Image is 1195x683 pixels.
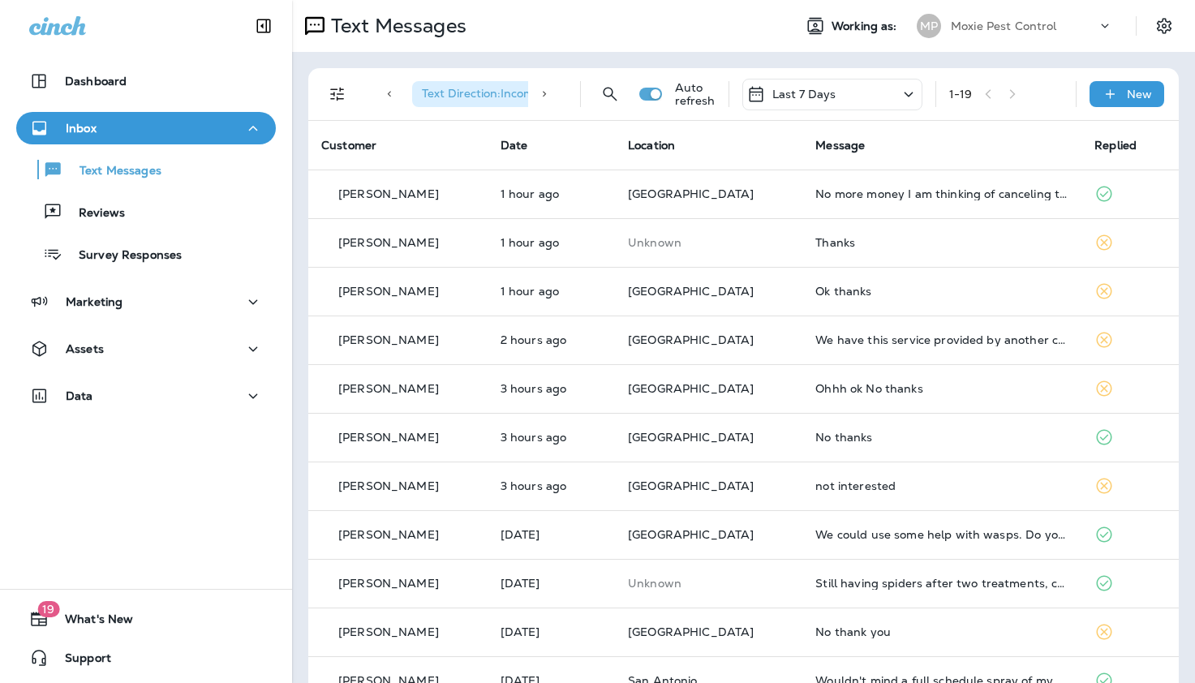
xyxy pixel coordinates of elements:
[16,152,276,187] button: Text Messages
[338,528,439,541] p: [PERSON_NAME]
[16,237,276,271] button: Survey Responses
[949,88,973,101] div: 1 - 19
[815,528,1068,541] div: We could use some help with wasps. Do you guys do that? We found 2 nests. Thank you
[37,601,59,617] span: 19
[16,380,276,412] button: Data
[628,284,754,299] span: [GEOGRAPHIC_DATA]
[338,577,439,590] p: [PERSON_NAME]
[63,164,161,179] p: Text Messages
[832,19,901,33] span: Working as:
[628,236,789,249] p: This customer does not have a last location and the phone number they messaged is not assigned to...
[338,382,439,395] p: [PERSON_NAME]
[16,333,276,365] button: Assets
[501,333,602,346] p: Aug 25, 2025 10:51 AM
[628,430,754,445] span: [GEOGRAPHIC_DATA]
[675,81,716,107] p: Auto refresh
[422,86,551,101] span: Text Direction : Incoming
[501,577,602,590] p: Aug 21, 2025 08:34 AM
[815,187,1068,200] div: No more money I am thinking of canceling the service
[338,479,439,492] p: [PERSON_NAME]
[338,431,439,444] p: [PERSON_NAME]
[16,65,276,97] button: Dashboard
[628,187,754,201] span: [GEOGRAPHIC_DATA]
[1150,11,1179,41] button: Settings
[501,138,528,152] span: Date
[66,295,123,308] p: Marketing
[628,333,754,347] span: [GEOGRAPHIC_DATA]
[49,612,133,632] span: What's New
[917,14,941,38] div: MP
[628,381,754,396] span: [GEOGRAPHIC_DATA]
[16,112,276,144] button: Inbox
[815,625,1068,638] div: No thank you
[66,342,104,355] p: Assets
[1094,138,1137,152] span: Replied
[241,10,286,42] button: Collapse Sidebar
[16,603,276,635] button: 19What's New
[815,431,1068,444] div: No thanks
[628,479,754,493] span: [GEOGRAPHIC_DATA]
[501,479,602,492] p: Aug 25, 2025 10:05 AM
[338,236,439,249] p: [PERSON_NAME]
[501,236,602,249] p: Aug 25, 2025 11:34 AM
[412,81,578,107] div: Text Direction:Incoming
[815,236,1068,249] div: Thanks
[338,625,439,638] p: [PERSON_NAME]
[66,122,97,135] p: Inbox
[501,625,602,638] p: Aug 19, 2025 11:11 AM
[628,625,754,639] span: [GEOGRAPHIC_DATA]
[338,187,439,200] p: [PERSON_NAME]
[772,88,836,101] p: Last 7 Days
[815,138,865,152] span: Message
[16,195,276,229] button: Reviews
[321,138,376,152] span: Customer
[815,577,1068,590] div: Still having spiders after two treatments, can you send person out?
[321,78,354,110] button: Filters
[16,286,276,318] button: Marketing
[16,642,276,674] button: Support
[815,285,1068,298] div: Ok thanks
[594,78,626,110] button: Search Messages
[628,138,675,152] span: Location
[815,479,1068,492] div: not interested
[815,333,1068,346] div: We have this service provided by another company and we are very pleased with them. Summer ends i...
[501,431,602,444] p: Aug 25, 2025 10:18 AM
[65,75,127,88] p: Dashboard
[62,248,182,264] p: Survey Responses
[338,333,439,346] p: [PERSON_NAME]
[628,527,754,542] span: [GEOGRAPHIC_DATA]
[951,19,1057,32] p: Moxie Pest Control
[62,206,125,221] p: Reviews
[501,187,602,200] p: Aug 25, 2025 11:45 AM
[338,285,439,298] p: [PERSON_NAME]
[49,651,111,671] span: Support
[66,389,93,402] p: Data
[1127,88,1152,101] p: New
[325,14,466,38] p: Text Messages
[501,285,602,298] p: Aug 25, 2025 11:25 AM
[501,528,602,541] p: Aug 21, 2025 03:08 PM
[628,577,789,590] p: This customer does not have a last location and the phone number they messaged is not assigned to...
[815,382,1068,395] div: Ohhh ok No thanks
[501,382,602,395] p: Aug 25, 2025 10:22 AM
